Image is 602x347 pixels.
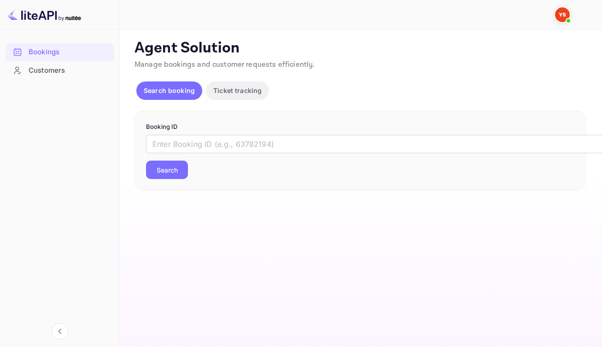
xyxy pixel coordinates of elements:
[555,7,570,22] img: Yandex Support
[146,161,188,179] button: Search
[29,47,109,58] div: Bookings
[146,122,574,132] p: Booking ID
[213,86,262,95] p: Ticket tracking
[6,62,114,80] div: Customers
[6,62,114,79] a: Customers
[134,60,315,69] span: Manage bookings and customer requests efficiently.
[29,65,109,76] div: Customers
[144,86,195,95] p: Search booking
[6,43,114,61] div: Bookings
[6,43,114,60] a: Bookings
[52,323,68,340] button: Collapse navigation
[7,7,81,22] img: LiteAPI logo
[134,39,585,58] p: Agent Solution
